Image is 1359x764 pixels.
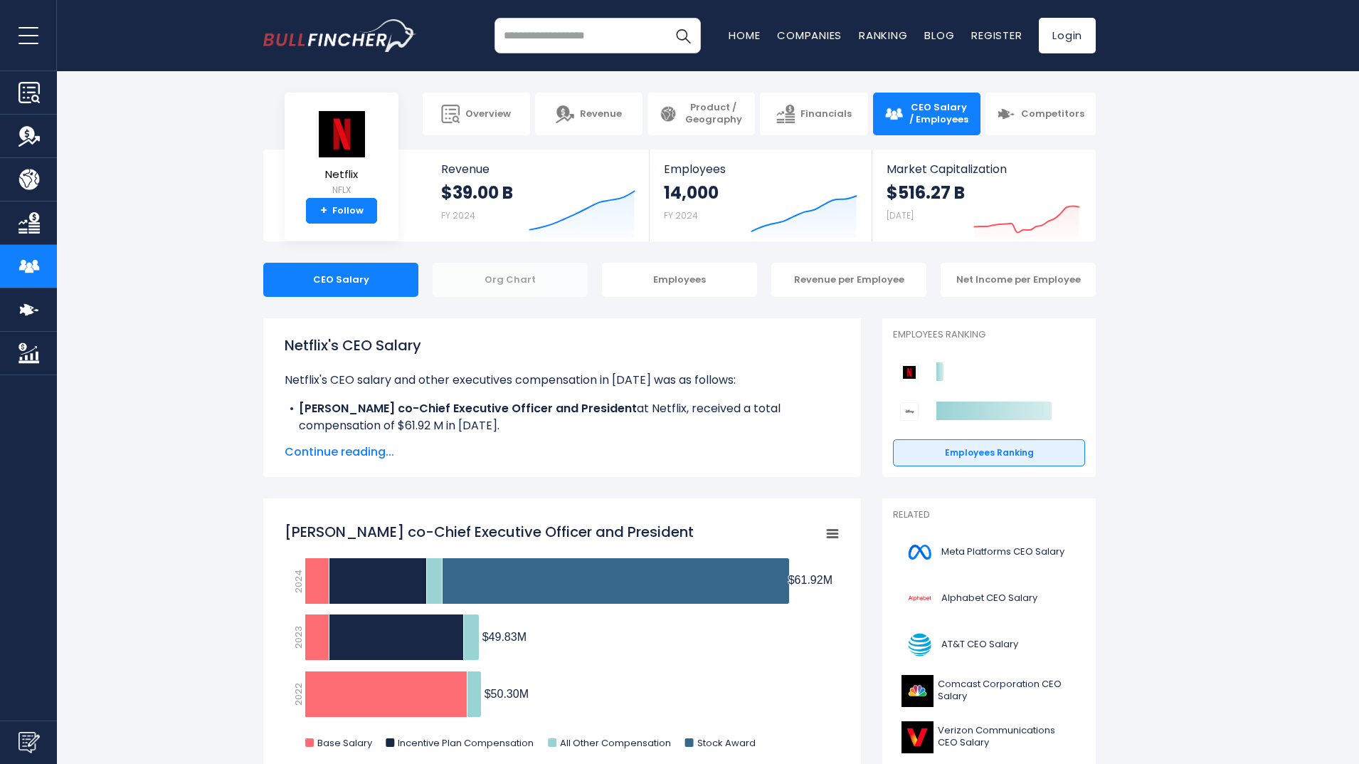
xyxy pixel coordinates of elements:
[901,629,937,661] img: T logo
[893,509,1085,521] p: Related
[985,93,1096,135] a: Competitors
[650,150,871,241] a: Employees 14,000 FY 2024
[1039,18,1096,53] a: Login
[771,263,926,297] div: Revenue per Employee
[317,169,366,181] span: Netflix
[697,736,756,750] text: Stock Award
[664,182,719,204] strong: 14,000
[292,683,305,706] text: 2022
[893,579,1085,618] a: Alphabet CEO Salary
[938,679,1077,703] span: Comcast Corporation CEO Salary
[317,184,366,197] small: NFLX
[427,150,650,241] a: Revenue $39.00 B FY 2024
[482,631,527,643] tspan: $49.83M
[441,209,475,221] small: FY 2024
[859,28,907,43] a: Ranking
[580,108,622,120] span: Revenue
[909,102,969,126] span: CEO Salary / Employees
[901,675,934,707] img: CMCSA logo
[900,363,919,382] img: Netflix competitors logo
[941,592,1037,605] span: Alphabet CEO Salary
[647,93,755,135] a: Product / Geography
[441,182,513,204] strong: $39.00 B
[893,439,1085,466] a: Employees Ranking
[535,93,643,135] a: Revenue
[485,688,529,700] tspan: $50.30M
[893,625,1085,664] a: AT&T CEO Salary
[941,546,1064,558] span: Meta Platforms CEO Salary
[893,671,1085,711] a: Comcast Corporation CEO Salary
[887,162,1080,176] span: Market Capitalization
[441,162,635,176] span: Revenue
[893,329,1085,341] p: Employees Ranking
[465,108,511,120] span: Overview
[1021,108,1084,120] span: Competitors
[760,93,867,135] a: Financials
[316,110,367,199] a: Netflix NFLX
[285,335,840,356] h1: Netflix's CEO Salary
[777,28,842,43] a: Companies
[664,209,698,221] small: FY 2024
[285,515,840,764] svg: TED SARANDOS co-Chief Executive Officer and President
[320,204,327,217] strong: +
[560,736,671,750] text: All Other Compensation
[317,736,373,750] text: Base Salary
[729,28,760,43] a: Home
[893,533,1085,572] a: Meta Platforms CEO Salary
[900,402,919,421] img: Walt Disney Company competitors logo
[285,400,840,434] li: at Netflix, received a total compensation of $61.92 M in [DATE].
[423,93,530,135] a: Overview
[602,263,757,297] div: Employees
[292,626,305,649] text: 2023
[263,19,416,52] a: Go to homepage
[306,198,377,224] a: +Follow
[872,150,1094,241] a: Market Capitalization $516.27 B [DATE]
[285,372,840,389] p: Netflix's CEO salary and other executives compensation in [DATE] was as follows:
[941,263,1096,297] div: Net Income per Employee
[938,725,1077,749] span: Verizon Communications CEO Salary
[901,582,937,614] img: GOOGL logo
[901,721,934,753] img: VZ logo
[263,19,416,52] img: bullfincher logo
[433,263,588,297] div: Org Chart
[299,400,637,417] b: [PERSON_NAME] co-Chief Executive Officer and President
[941,639,1018,651] span: AT&T CEO Salary
[893,718,1085,757] a: Verizon Communications CEO Salary
[901,536,937,568] img: META logo
[683,102,744,126] span: Product / Geography
[788,574,832,586] tspan: $61.92M
[887,182,965,204] strong: $516.27 B
[263,263,418,297] div: CEO Salary
[285,444,840,461] span: Continue reading...
[285,522,694,542] tspan: [PERSON_NAME] co-Chief Executive Officer and President
[665,18,701,53] button: Search
[924,28,954,43] a: Blog
[398,736,534,750] text: Incentive Plan Compensation
[800,108,852,120] span: Financials
[292,570,305,593] text: 2024
[664,162,857,176] span: Employees
[887,209,914,221] small: [DATE]
[971,28,1022,43] a: Register
[873,93,980,135] a: CEO Salary / Employees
